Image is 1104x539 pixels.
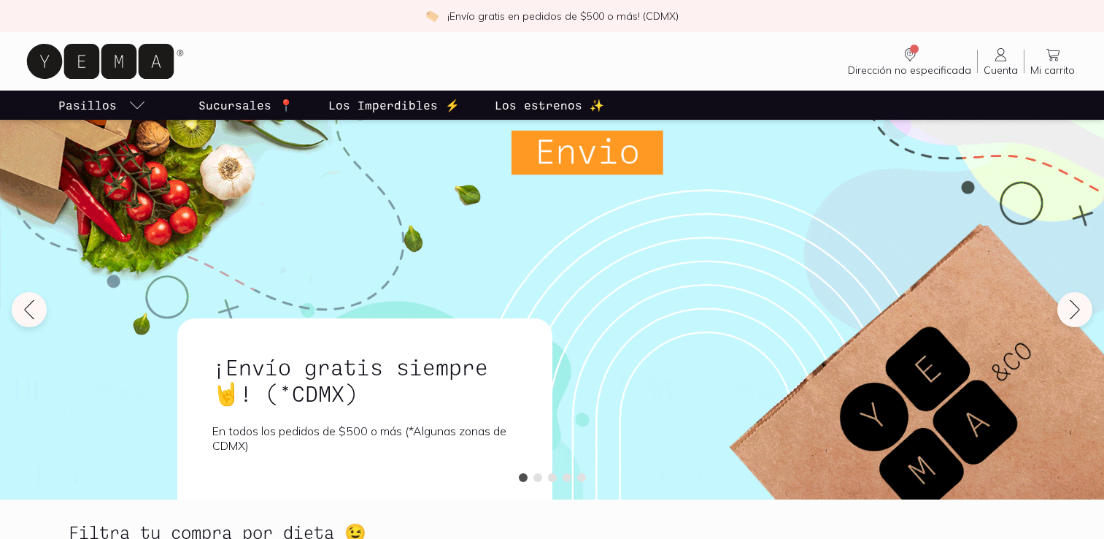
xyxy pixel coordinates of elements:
[492,91,607,120] a: Los estrenos ✨
[495,96,604,114] p: Los estrenos ✨
[325,91,463,120] a: Los Imperdibles ⚡️
[447,9,679,23] p: ¡Envío gratis en pedidos de $500 o más! (CDMX)
[58,96,117,114] p: Pasillos
[425,9,439,23] img: check
[196,91,296,120] a: Sucursales 📍
[842,46,977,77] a: Dirección no especificada
[848,64,971,77] span: Dirección no especificada
[984,64,1018,77] span: Cuenta
[978,46,1024,77] a: Cuenta
[212,353,517,406] h1: ¡Envío gratis siempre🤘! (*CDMX)
[328,96,460,114] p: Los Imperdibles ⚡️
[212,424,517,453] p: En todos los pedidos de $500 o más (*Algunas zonas de CDMX)
[55,91,149,120] a: pasillo-todos-link
[1024,46,1081,77] a: Mi carrito
[198,96,293,114] p: Sucursales 📍
[1030,64,1075,77] span: Mi carrito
